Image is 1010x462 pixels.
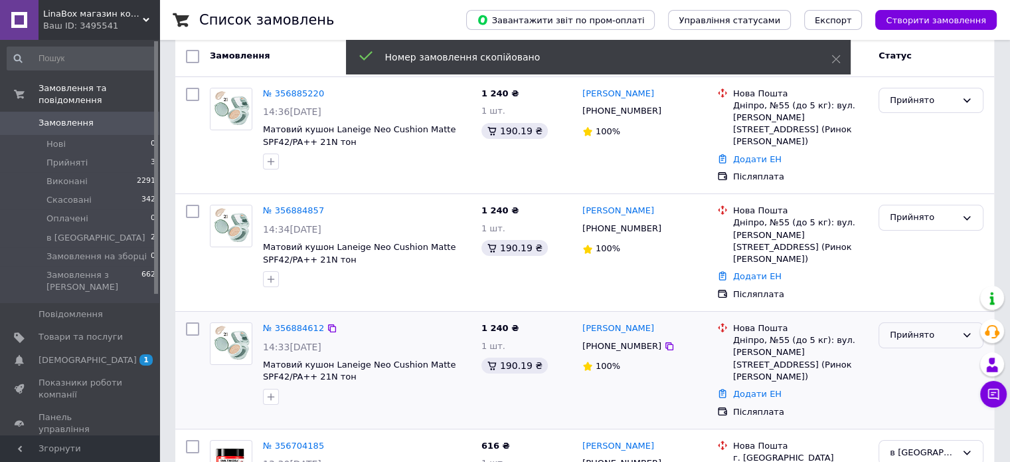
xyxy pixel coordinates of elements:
[46,138,66,150] span: Нові
[39,308,103,320] span: Повідомлення
[141,194,155,206] span: 342
[481,441,510,451] span: 616 ₴
[733,334,868,383] div: Дніпро, №55 (до 5 кг): вул. [PERSON_NAME][STREET_ADDRESS] (Ринок [PERSON_NAME])
[481,205,519,215] span: 1 240 ₴
[385,51,798,64] div: Номер замовлення скопійовано
[481,240,548,256] div: 190.19 ₴
[210,205,252,247] a: Фото товару
[210,205,251,247] img: Фото товару
[46,251,147,263] span: Замовлення на зборці
[582,205,654,217] a: [PERSON_NAME]
[481,106,505,116] span: 1 шт.
[890,446,956,460] div: в Пути
[596,243,620,253] span: 100%
[210,51,270,60] span: Замовлення
[141,269,155,293] span: 662
[466,10,655,30] button: Завантажити звіт по пром-оплаті
[39,411,123,435] span: Панель управління
[151,213,155,225] span: 0
[733,289,868,300] div: Післяплата
[733,322,868,334] div: Нова Пошта
[890,328,956,342] div: Прийнято
[733,440,868,452] div: Нова Пошта
[890,211,956,225] div: Прийнято
[263,441,324,451] a: № 356704185
[580,102,664,120] div: [PHONE_NUMBER]
[804,10,863,30] button: Експорт
[875,10,997,30] button: Створити замовлення
[481,88,519,98] span: 1 240 ₴
[733,88,868,100] div: Нова Пошта
[263,88,324,98] a: № 356885220
[137,175,155,187] span: 2291
[151,251,155,263] span: 0
[263,360,456,382] a: Матовий кушон Laneige Neo Cushion Matte SPF42/PA++ 21N тон
[481,123,548,139] div: 190.19 ₴
[39,331,123,343] span: Товари та послуги
[43,20,159,32] div: Ваш ID: 3495541
[733,205,868,217] div: Нова Пошта
[481,323,519,333] span: 1 240 ₴
[151,138,155,150] span: 0
[477,14,644,26] span: Завантажити звіт по пром-оплаті
[879,51,912,60] span: Статус
[733,271,782,281] a: Додати ЕН
[210,323,251,364] img: Фото товару
[46,213,88,225] span: Оплачені
[46,194,92,206] span: Скасовані
[890,94,956,108] div: Прийнято
[733,217,868,265] div: Дніпро, №55 (до 5 кг): вул. [PERSON_NAME][STREET_ADDRESS] (Ринок [PERSON_NAME])
[46,175,88,187] span: Виконані
[46,157,88,169] span: Прийняті
[46,269,141,293] span: Замовлення з [PERSON_NAME]
[733,389,782,399] a: Додати ЕН
[263,242,456,265] a: Матовий кушон Laneige Neo Cushion Matte SPF42/PA++ 21N тон
[39,82,159,106] span: Замовлення та повідомлення
[263,106,321,117] span: 14:36[DATE]
[733,171,868,183] div: Післяплата
[43,8,143,20] span: LinaBox магазин косметики
[668,10,791,30] button: Управління статусами
[46,232,145,244] span: в [GEOGRAPHIC_DATA]
[39,117,94,129] span: Замовлення
[980,381,1007,407] button: Чат з покупцем
[733,100,868,148] div: Дніпро, №55 (до 5 кг): вул. [PERSON_NAME][STREET_ADDRESS] (Ринок [PERSON_NAME])
[862,15,997,25] a: Створити замовлення
[263,342,321,352] span: 14:33[DATE]
[733,406,868,418] div: Післяплата
[886,15,986,25] span: Створити замовлення
[582,88,654,100] a: [PERSON_NAME]
[151,157,155,169] span: 3
[481,341,505,351] span: 1 шт.
[199,12,334,28] h1: Список замовлень
[210,88,251,130] img: Фото товару
[39,377,123,401] span: Показники роботи компанії
[263,124,456,147] a: Матовий кушон Laneige Neo Cushion Matte SPF42/PA++ 21N тон
[582,440,654,453] a: [PERSON_NAME]
[582,322,654,335] a: [PERSON_NAME]
[210,322,252,365] a: Фото товару
[7,47,157,70] input: Пошук
[151,232,155,244] span: 2
[733,154,782,164] a: Додати ЕН
[679,15,780,25] span: Управління статусами
[580,338,664,355] div: [PHONE_NUMBER]
[263,205,324,215] a: № 356884857
[596,361,620,371] span: 100%
[210,88,252,130] a: Фото товару
[481,223,505,233] span: 1 шт.
[139,354,153,366] span: 1
[815,15,852,25] span: Експорт
[263,323,324,333] a: № 356884612
[596,126,620,136] span: 100%
[481,358,548,374] div: 190.19 ₴
[39,354,137,366] span: [DEMOGRAPHIC_DATA]
[263,224,321,235] span: 14:34[DATE]
[580,220,664,237] div: [PHONE_NUMBER]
